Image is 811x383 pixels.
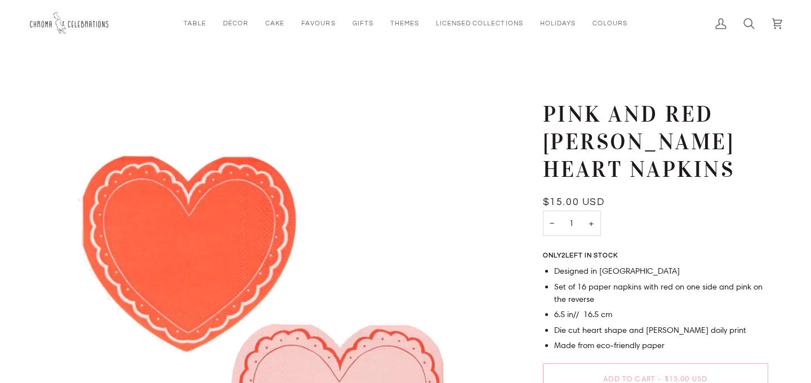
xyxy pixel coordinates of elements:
span: Table [184,19,206,28]
li: // 16.5 cm [554,309,768,321]
li: Made from eco-friendly paper [554,340,768,352]
li: Die cut heart shape and [PERSON_NAME] doily print [554,324,768,337]
button: Increase quantity [582,211,601,236]
span: 6.5 in [554,309,573,319]
h1: Pink and Red [PERSON_NAME] Heart Napkins [543,101,760,183]
span: Licensed Collections [436,19,523,28]
button: Decrease quantity [543,211,561,236]
span: $15.00 USD [543,197,605,207]
span: Themes [390,19,419,28]
input: Quantity [543,211,601,236]
span: Colours [592,19,627,28]
li: Designed in [GEOGRAPHIC_DATA] [554,265,768,278]
img: Chroma Celebrations [28,8,113,38]
span: Décor [223,19,248,28]
span: Cake [265,19,284,28]
span: Holidays [540,19,576,28]
span: Favours [301,19,335,28]
span: • [655,374,665,383]
span: Only left in stock [543,252,623,259]
span: Gifts [353,19,373,28]
li: Set of 16 paper napkins with red on one side and pink on the reverse [554,281,768,306]
span: 2 [562,252,565,259]
span: $15.00 USD [665,374,708,383]
span: Add to Cart [603,374,655,383]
